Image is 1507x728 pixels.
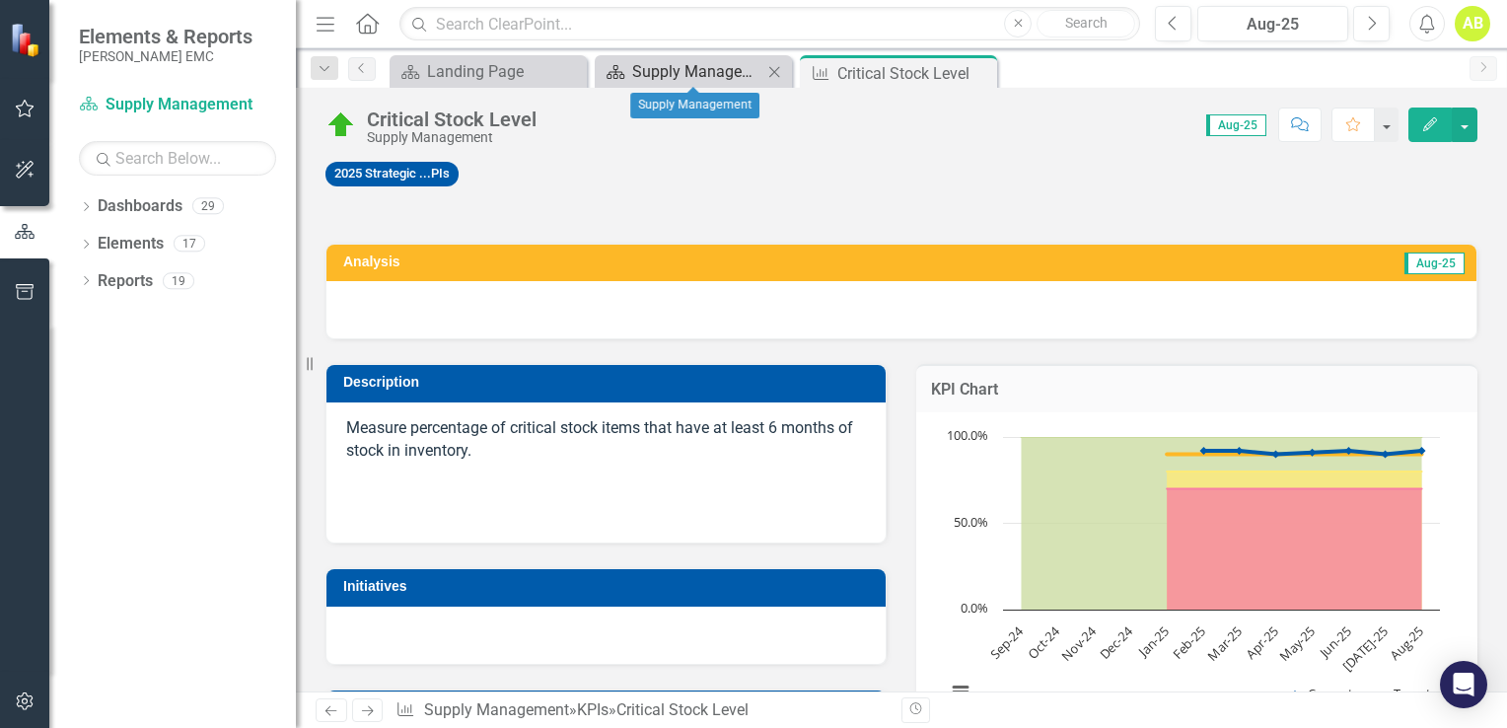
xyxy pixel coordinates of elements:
text: Sep-24 [986,621,1028,663]
button: Show Target [1375,685,1431,702]
button: Search [1037,10,1135,37]
img: ClearPoint Strategy [10,23,44,57]
text: May-25 [1275,622,1318,665]
div: Critical Stock Level [837,61,992,86]
div: Chart. Highcharts interactive chart. [936,427,1458,723]
input: Search Below... [79,141,276,176]
a: Dashboards [98,195,182,218]
text: [DATE]-25 [1338,622,1391,675]
div: 29 [192,198,224,215]
div: Aug-25 [1204,13,1341,36]
div: Critical Stock Level [367,109,537,130]
a: Reports [98,270,153,293]
text: Mar-25 [1203,622,1245,664]
a: Supply Management [79,94,276,116]
a: Supply Management [424,700,569,719]
h3: Description [343,375,876,390]
p: Measure percentage of critical stock items that have at least 6 months of stock in inventory. [346,417,866,467]
span: 2025 Strategic ...PIs [325,162,459,186]
button: View chart menu, Chart [947,679,974,706]
button: Aug-25 [1197,6,1348,41]
text: 100.0% [947,426,988,444]
span: Search [1065,15,1108,31]
path: May-25, 91. Current. [1309,449,1317,457]
g: Upper, series 5 of 5 with 12 data points. [1018,433,1426,441]
input: Search ClearPoint... [399,7,1140,41]
span: Aug-25 [1404,253,1465,274]
g: Red-Yellow, series 3 of 5 with 12 data points. [1021,484,1425,492]
div: 17 [174,236,205,253]
img: At Target [325,109,357,141]
small: [PERSON_NAME] EMC [79,48,252,64]
a: Elements [98,233,164,255]
h3: Initiatives [343,579,876,594]
h3: Analysis [343,255,880,269]
path: Feb-25, 92. Current. [1200,447,1208,455]
h3: KPI Chart [931,381,1463,399]
div: Critical Stock Level [616,700,749,719]
div: Open Intercom Messenger [1440,661,1487,708]
button: AB [1455,6,1490,41]
text: Dec-24 [1096,621,1137,663]
text: Jun-25 [1315,622,1354,662]
text: Jan-25 [1133,622,1173,662]
path: Mar-25, 92. Current. [1236,447,1244,455]
text: 0.0% [961,599,988,617]
path: Apr-25, 90. Current. [1272,450,1280,458]
span: Aug-25 [1206,114,1266,136]
text: Aug-25 [1386,622,1427,664]
text: Nov-24 [1058,621,1101,664]
a: Supply Management [600,59,762,84]
svg: Interactive chart [936,427,1450,723]
path: Jun-25, 92. Current. [1345,447,1353,455]
text: Oct-24 [1024,621,1064,662]
text: Apr-25 [1242,622,1281,662]
div: Supply Management [632,59,762,84]
a: Landing Page [395,59,582,84]
path: Aug-25, 92. Current. [1418,447,1426,455]
div: Supply Management [630,93,759,118]
g: Yellow-Green, series 4 of 5 with 12 data points. [1021,468,1425,475]
a: KPIs [577,700,609,719]
div: » » [395,699,887,722]
div: Landing Page [427,59,582,84]
div: Supply Management [367,130,537,145]
path: Jul-25, 90. Current. [1382,450,1390,458]
div: 19 [163,272,194,289]
text: Feb-25 [1169,622,1209,663]
text: 50.0% [954,513,988,531]
span: Elements & Reports [79,25,252,48]
button: Show Current [1289,685,1353,702]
